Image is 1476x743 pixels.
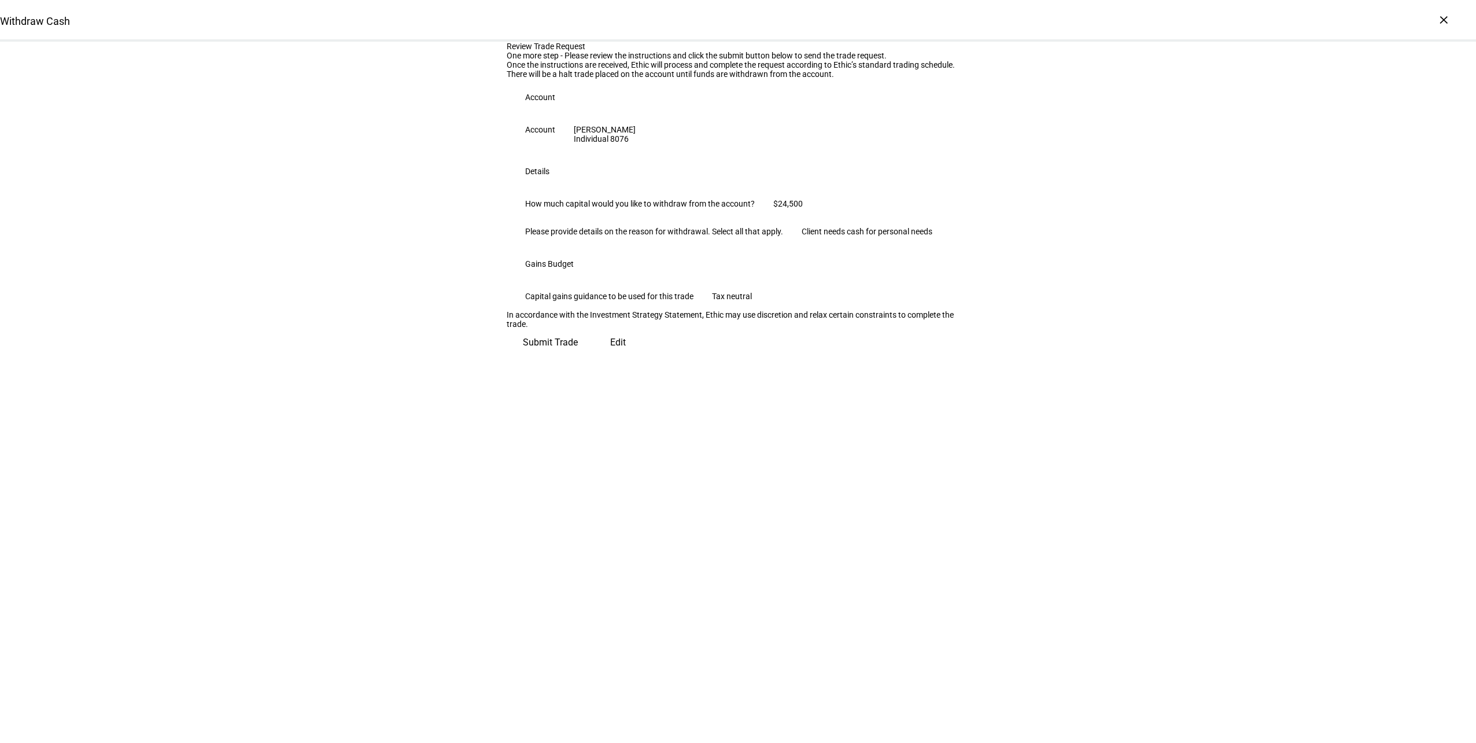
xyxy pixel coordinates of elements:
div: Please provide details on the reason for withdrawal. Select all that apply. [525,227,783,236]
span: Edit [610,329,626,356]
span: Submit Trade [523,329,578,356]
div: There will be a halt trade placed on the account until funds are withdrawn from the account. [507,69,969,79]
div: Account [525,125,555,134]
button: Edit [594,329,642,356]
div: One more step - Please review the instructions and click the submit button below to send the trad... [507,51,969,60]
div: Client needs cash for personal needs [802,227,932,236]
div: Account [525,93,555,102]
div: [PERSON_NAME] [574,125,636,134]
div: How much capital would you like to withdraw from the account? [525,199,755,208]
div: × [1434,10,1453,29]
div: Review Trade Request [507,42,969,51]
div: Individual 8076 [574,134,636,144]
div: Once the instructions are received, Ethic will process and complete the request according to Ethi... [507,60,969,69]
div: Capital gains guidance to be used for this trade [525,292,693,301]
button: Submit Trade [507,329,594,356]
div: Gains Budget [525,259,574,268]
div: Details [525,167,549,176]
div: $24,500 [773,199,803,208]
div: In accordance with the Investment Strategy Statement, Ethic may use discretion and relax certain ... [507,310,969,329]
div: Tax neutral [712,292,752,301]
